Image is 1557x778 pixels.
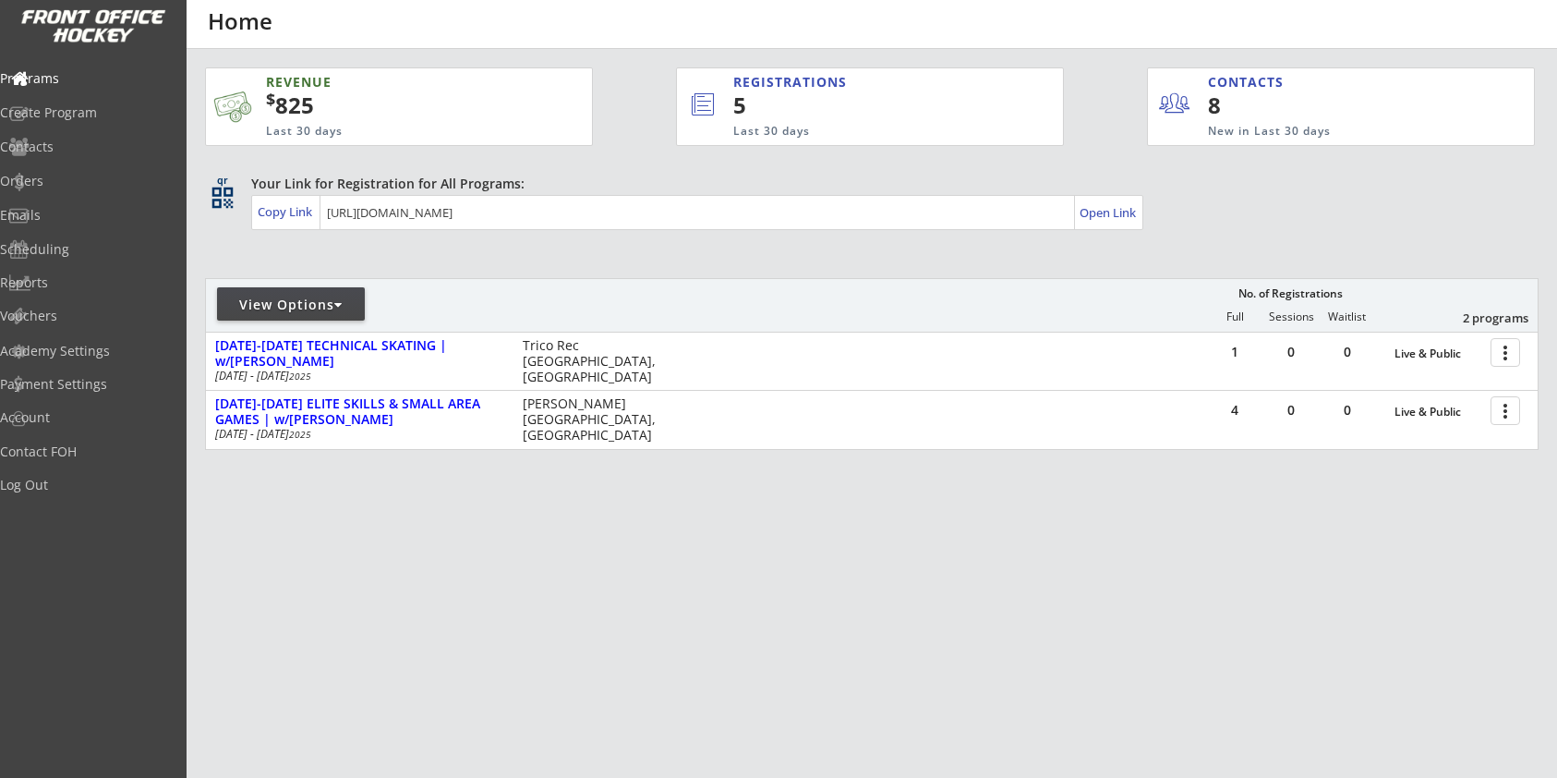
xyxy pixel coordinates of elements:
[1394,406,1481,419] div: Live & Public
[1320,404,1375,417] div: 0
[266,73,502,91] div: REVENUE
[1080,200,1138,225] a: Open Link
[1263,346,1319,359] div: 0
[1080,205,1138,221] div: Open Link
[289,428,311,441] em: 2025
[289,370,311,383] em: 2025
[733,73,978,91] div: REGISTRATIONS
[215,371,498,382] div: [DATE] - [DATE]
[1319,310,1374,323] div: Waitlist
[258,203,316,220] div: Copy Link
[1207,404,1262,417] div: 4
[1208,124,1448,140] div: New in Last 30 days
[215,338,503,370] div: [DATE]-[DATE] TECHNICAL SKATING | w/[PERSON_NAME]
[1394,347,1481,360] div: Live & Public
[733,124,987,140] div: Last 30 days
[1263,404,1319,417] div: 0
[1208,73,1292,91] div: CONTACTS
[1432,310,1528,326] div: 2 programs
[215,396,503,428] div: [DATE]-[DATE] ELITE SKILLS & SMALL AREA GAMES | w/[PERSON_NAME]
[211,175,233,187] div: qr
[523,396,668,443] div: [PERSON_NAME] [GEOGRAPHIC_DATA], [GEOGRAPHIC_DATA]
[1207,310,1262,323] div: Full
[733,90,1001,121] div: 5
[251,175,1481,193] div: Your Link for Registration for All Programs:
[1208,90,1322,121] div: 8
[266,88,275,110] sup: $
[209,184,236,212] button: qr_code
[215,429,498,440] div: [DATE] - [DATE]
[266,90,534,121] div: 825
[266,124,502,140] div: Last 30 days
[1263,310,1319,323] div: Sessions
[1207,346,1262,359] div: 1
[523,338,668,384] div: Trico Rec [GEOGRAPHIC_DATA], [GEOGRAPHIC_DATA]
[1491,338,1520,367] button: more_vert
[1491,396,1520,425] button: more_vert
[1233,287,1347,300] div: No. of Registrations
[217,296,365,314] div: View Options
[1320,346,1375,359] div: 0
